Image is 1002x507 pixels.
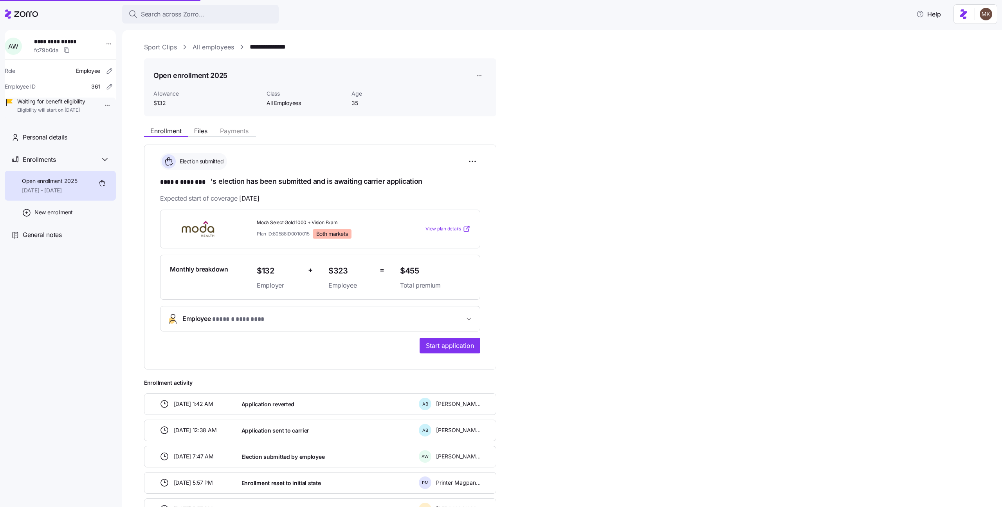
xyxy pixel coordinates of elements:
[316,230,348,237] span: Both markets
[91,83,100,91] span: 361
[400,281,470,290] span: Total premium
[23,132,67,142] span: Personal details
[910,6,947,22] button: Help
[328,264,373,277] span: $323
[436,400,481,408] span: [PERSON_NAME]
[174,426,217,434] span: [DATE] 12:38 AM
[160,176,480,187] h1: 's election has been submitted and is awaiting carrier application
[170,264,228,274] span: Monthly breakdown
[23,155,56,165] span: Enrollments
[177,158,223,165] span: Election submitted
[5,83,36,91] span: Employee ID
[267,99,345,107] span: All Employees
[257,264,302,277] span: $132
[17,107,85,114] span: Eligibility will start on [DATE]
[328,281,373,290] span: Employee
[220,128,249,134] span: Payments
[425,225,470,233] a: View plan details
[241,427,309,435] span: Application sent to carrier
[153,90,260,98] span: Allowance
[160,194,259,203] span: Expected start of coverage
[182,314,265,324] span: Employee
[308,264,313,276] span: +
[22,187,77,194] span: [DATE] - [DATE]
[153,71,227,80] h1: Open enrollment 2025
[241,453,325,461] span: Election submitted by employee
[422,402,428,406] span: A B
[241,479,321,487] span: Enrollment reset to initial state
[422,454,429,459] span: A W
[422,481,429,485] span: P M
[8,43,18,49] span: A W
[170,220,226,238] img: Moda Health
[239,194,259,203] span: [DATE]
[351,99,430,107] span: 35
[174,479,213,487] span: [DATE] 5:57 PM
[76,67,100,75] span: Employee
[174,453,214,460] span: [DATE] 7:47 AM
[916,9,941,19] span: Help
[144,379,496,387] span: Enrollment activity
[257,281,302,290] span: Employer
[436,453,481,460] span: [PERSON_NAME]
[174,400,213,408] span: [DATE] 1:42 AM
[193,42,234,52] a: All employees
[420,338,480,353] button: Start application
[425,225,461,233] span: View plan details
[194,128,207,134] span: Files
[5,67,15,75] span: Role
[153,99,260,107] span: $132
[241,400,294,408] span: Application reverted
[23,230,62,240] span: General notes
[980,8,992,20] img: 5ab780eebedb11a070f00e4a129a1a32
[436,426,481,434] span: [PERSON_NAME]
[144,42,177,52] a: Sport Clips
[400,264,470,277] span: $455
[22,177,77,185] span: Open enrollment 2025
[257,230,310,237] span: Plan ID: 80588ID0010015
[380,264,384,276] span: =
[17,98,85,105] span: Waiting for benefit eligibility
[351,90,430,98] span: Age
[34,46,59,54] span: fc79b0da
[257,219,394,226] span: Moda Select Gold 1000 + Vision Exam
[267,90,345,98] span: Class
[436,479,481,487] span: Printer Magpantay
[426,341,474,350] span: Start application
[141,9,204,19] span: Search across Zorro...
[34,208,73,216] span: New enrollment
[422,428,428,433] span: A B
[150,128,182,134] span: Enrollment
[122,5,279,24] button: Search across Zorro...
